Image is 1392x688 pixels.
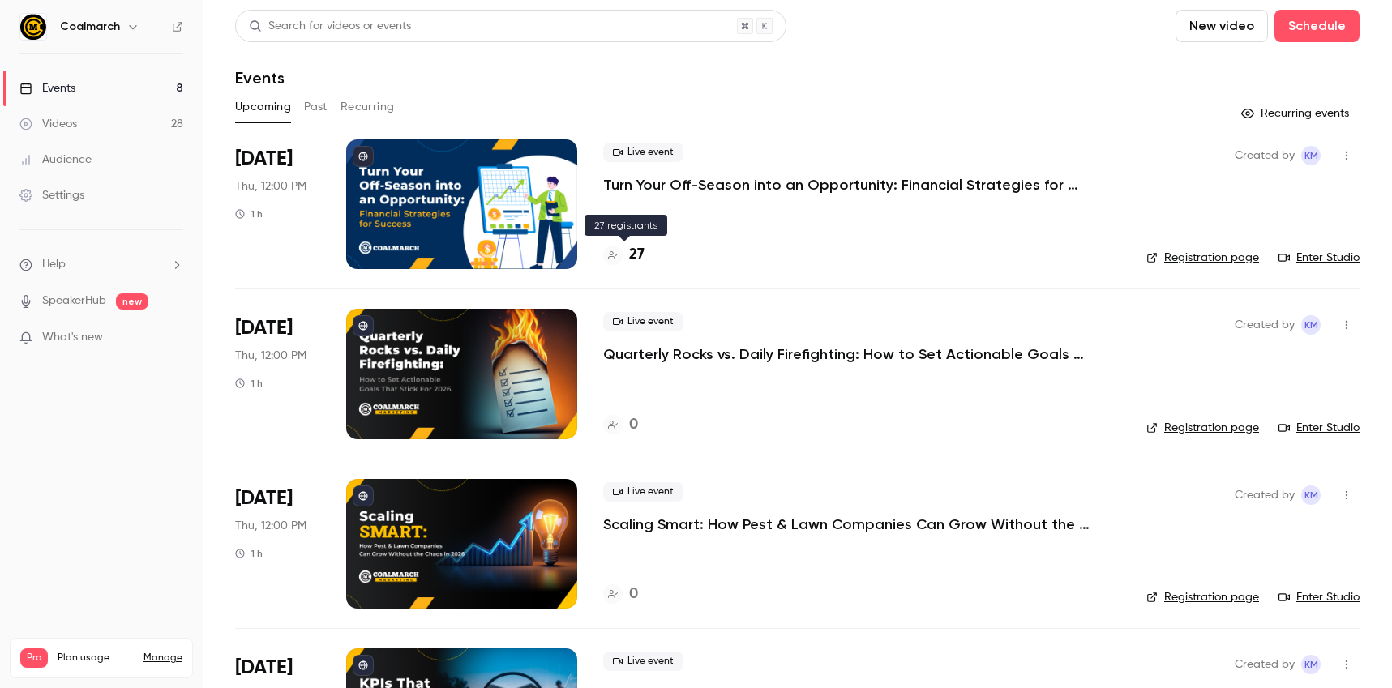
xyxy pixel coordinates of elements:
a: Enter Studio [1278,420,1360,436]
span: KM [1304,655,1318,674]
div: 1 h [235,377,263,390]
div: Videos [19,116,77,132]
a: Registration page [1146,589,1259,605]
span: What's new [42,329,103,346]
div: Events [19,80,75,96]
span: Created by [1235,485,1295,505]
div: Aug 21 Thu, 12:00 PM (America/New York) [235,139,320,269]
span: Katie McCaskill [1301,315,1321,335]
span: Live event [603,482,683,502]
a: Manage [143,652,182,664]
span: Help [42,256,66,273]
h6: Coalmarch [60,19,120,35]
span: KM [1304,146,1318,165]
button: Schedule [1274,10,1360,42]
a: 27 [603,244,645,266]
a: Turn Your Off-Season into an Opportunity: Financial Strategies for Success [603,175,1090,194]
span: Created by [1235,315,1295,335]
span: [DATE] [235,655,293,681]
span: Pro [20,648,48,668]
span: KM [1304,485,1318,505]
span: Thu, 12:00 PM [235,178,306,194]
div: Audience [19,152,92,168]
span: Live event [603,652,683,671]
li: help-dropdown-opener [19,256,183,273]
button: Recurring events [1234,100,1360,126]
div: Sep 4 Thu, 12:00 PM (America/New York) [235,309,320,438]
span: new [116,293,148,310]
span: [DATE] [235,485,293,511]
div: Settings [19,187,84,203]
h4: 0 [629,414,638,436]
span: Live event [603,312,683,331]
span: Plan usage [58,652,134,664]
a: 0 [603,583,638,605]
button: New video [1176,10,1268,42]
div: Search for videos or events [249,18,411,35]
span: Katie McCaskill [1301,485,1321,505]
h4: 27 [629,244,645,266]
a: Registration page [1146,250,1259,266]
h1: Events [235,68,285,88]
img: Coalmarch [20,14,46,40]
span: [DATE] [235,315,293,341]
span: Created by [1235,146,1295,165]
button: Past [304,94,328,120]
span: Live event [603,143,683,162]
a: Enter Studio [1278,250,1360,266]
span: KM [1304,315,1318,335]
span: Thu, 12:00 PM [235,518,306,534]
div: 1 h [235,207,263,220]
a: Enter Studio [1278,589,1360,605]
button: Upcoming [235,94,291,120]
span: Katie McCaskill [1301,655,1321,674]
span: [DATE] [235,146,293,172]
a: Scaling Smart: How Pest & Lawn Companies Can Grow Without the Chaos in [DATE] [603,515,1090,534]
a: SpeakerHub [42,293,106,310]
span: Thu, 12:00 PM [235,348,306,364]
span: Created by [1235,655,1295,674]
div: Sep 18 Thu, 12:00 PM (America/New York) [235,479,320,609]
a: 0 [603,414,638,436]
span: Katie McCaskill [1301,146,1321,165]
a: Registration page [1146,420,1259,436]
a: Quarterly Rocks vs. Daily Firefighting: How to Set Actionable Goals That Stick For 2026 [603,344,1090,364]
h4: 0 [629,583,638,605]
div: 1 h [235,547,263,560]
button: Recurring [341,94,395,120]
